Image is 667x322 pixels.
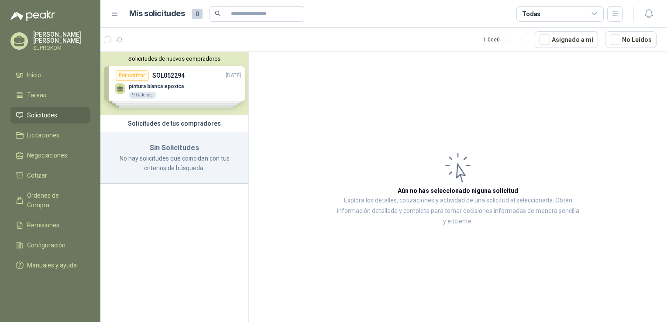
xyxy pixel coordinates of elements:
[10,257,90,274] a: Manuales y ayuda
[10,87,90,103] a: Tareas
[27,110,57,120] span: Solicitudes
[33,45,90,51] p: SUPROKOM
[27,260,77,270] span: Manuales y ayuda
[192,9,203,19] span: 0
[111,154,238,173] p: No hay solicitudes que coincidan con tus criterios de búsqueda.
[27,240,65,250] span: Configuración
[27,191,82,210] span: Órdenes de Compra
[27,220,59,230] span: Remisiones
[111,142,238,154] h3: Sin Solicitudes
[27,70,41,80] span: Inicio
[27,171,47,180] span: Cotizar
[10,10,55,21] img: Logo peakr
[215,10,221,17] span: search
[535,31,598,48] button: Asignado a mi
[10,67,90,83] a: Inicio
[10,217,90,233] a: Remisiones
[10,187,90,213] a: Órdenes de Compra
[27,151,67,160] span: Negociaciones
[27,130,59,140] span: Licitaciones
[10,107,90,123] a: Solicitudes
[100,115,248,132] div: Solicitudes de tus compradores
[336,195,580,227] p: Explora los detalles, cotizaciones y actividad de una solicitud al seleccionarla. Obtén informaci...
[10,167,90,184] a: Cotizar
[100,52,248,115] div: Solicitudes de nuevos compradoresPor cotizarSOL052294[DATE] pintura blanca epoxica9 GalonesPor co...
[10,147,90,164] a: Negociaciones
[522,9,540,19] div: Todas
[33,31,90,44] p: [PERSON_NAME] [PERSON_NAME]
[10,127,90,144] a: Licitaciones
[398,186,518,195] h3: Aún no has seleccionado niguna solicitud
[483,33,528,47] div: 1 - 0 de 0
[104,55,245,62] button: Solicitudes de nuevos compradores
[10,237,90,253] a: Configuración
[27,90,46,100] span: Tareas
[129,7,185,20] h1: Mis solicitudes
[605,31,657,48] button: No Leídos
